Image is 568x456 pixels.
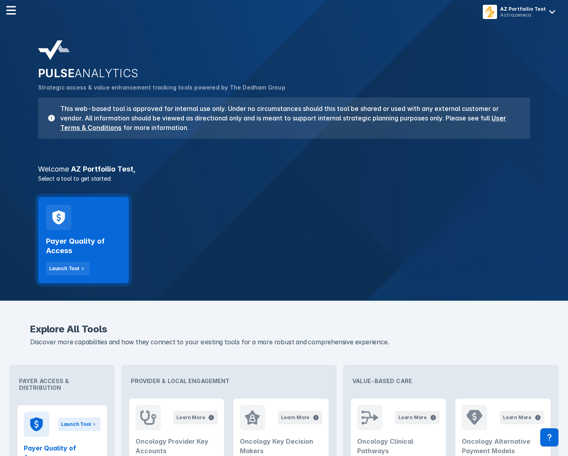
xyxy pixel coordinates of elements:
[398,414,427,421] div: Learn More
[58,418,101,431] button: Launch Tool
[30,337,538,347] p: Discover more capabilities and how they connect to your existing tools for a more robust and comp...
[38,165,69,173] span: Welcome
[240,437,322,456] h2: Oncology Key Decision Makers
[46,262,90,275] button: Launch Tool
[38,40,70,60] img: pulse-analytics-logo
[46,237,121,256] h2: Payer Quality of Access
[38,67,530,80] h2: PULSE
[6,6,16,15] img: menu--horizontal.svg
[55,104,520,132] h3: This web-based tool is approved for internal use only. Under no circumstances should this tool be...
[33,166,535,173] h3: AZ Portfoilio Test ,
[540,428,558,446] div: Contact Support
[38,197,129,283] a: Payer Quality of AccessLaunch Tool
[500,6,546,12] div: AZ Portfoilio Test
[61,421,91,428] div: Launch Tool
[278,411,322,424] button: Learn More
[136,437,218,456] h2: Oncology Provider Key Accounts
[49,265,79,272] div: Launch Tool
[176,414,205,421] div: Learn More
[38,83,530,92] p: Strategic access & value enhancement tracking tools powered by The Dedham Group
[173,411,218,424] button: Learn More
[503,414,532,421] div: Learn More
[281,414,310,421] div: Learn More
[346,368,555,394] div: Value-Based Care
[75,67,139,80] span: ANALYTICS
[500,12,546,18] div: Astrazeneca
[124,368,334,394] div: Provider & Local Engagement
[395,411,440,424] button: Learn More
[33,174,535,183] p: Select a tool to get started:
[13,368,112,401] div: Payer Access & Distribution
[484,6,495,17] img: menu button
[30,324,538,334] h2: Explore All Tools
[500,411,544,424] button: Learn More
[357,437,440,456] h2: Oncology Clinical Pathways
[462,437,544,456] h2: Oncology Alternative Payment Models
